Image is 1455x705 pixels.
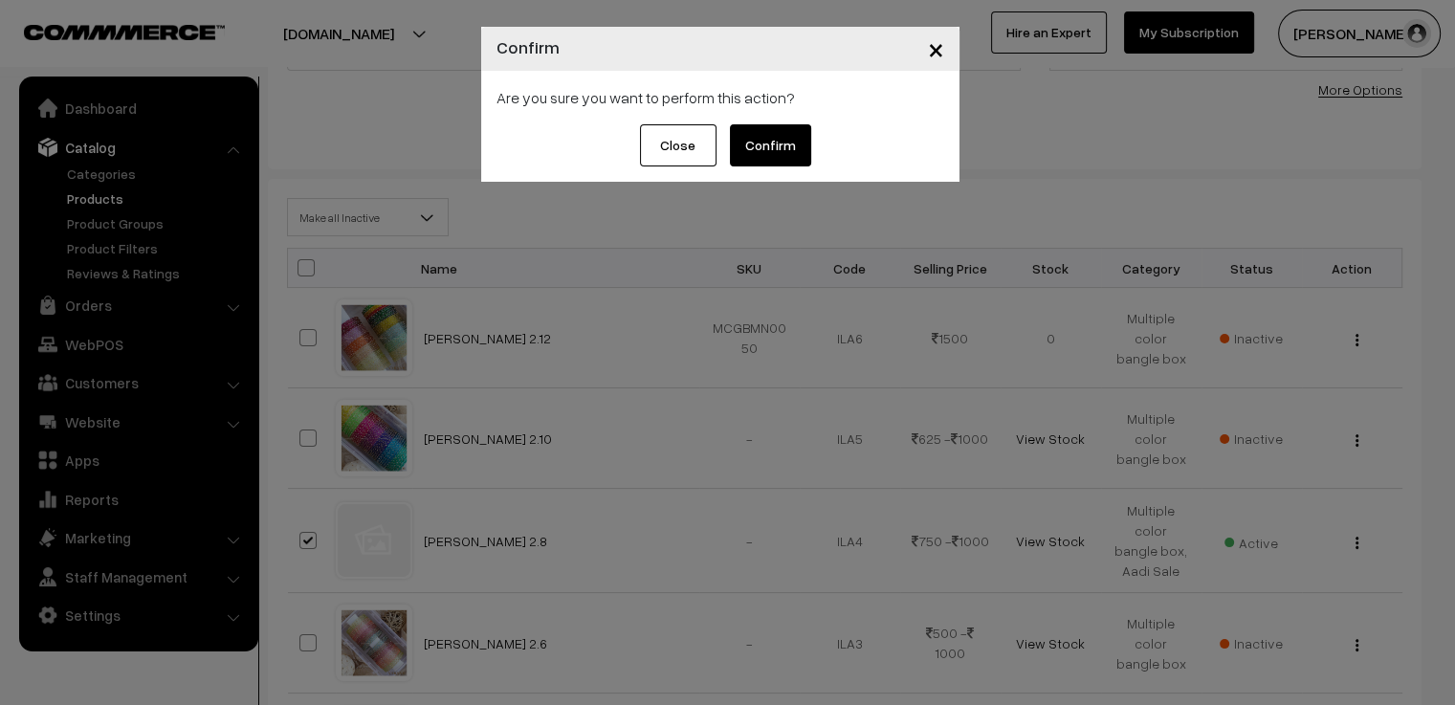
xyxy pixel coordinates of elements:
[481,71,959,124] div: Are you sure you want to perform this action?
[496,34,560,60] h4: Confirm
[928,31,944,66] span: ×
[640,124,716,166] button: Close
[730,124,811,166] button: Confirm
[913,19,959,78] button: Close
